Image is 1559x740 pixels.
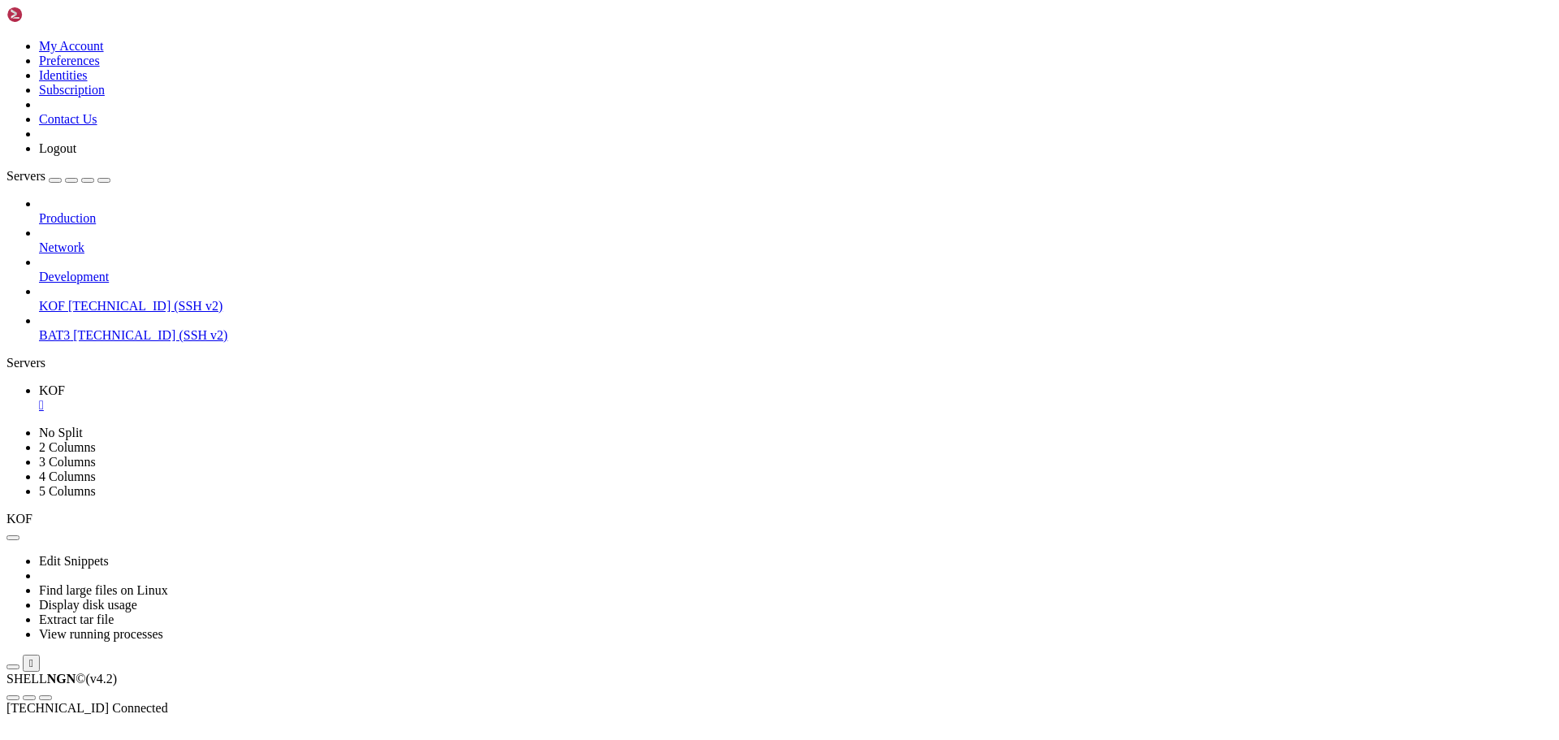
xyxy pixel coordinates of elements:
span: KOF [39,299,65,313]
a: Preferences [39,54,100,67]
a: Network [39,240,1553,255]
a: No Split [39,426,83,439]
a: View running processes [39,627,163,641]
div:  [29,657,33,669]
li: BAT3 [TECHNICAL_ID] (SSH v2) [39,314,1553,343]
a:  [39,398,1553,413]
a: Development [39,270,1553,284]
a: Production [39,211,1553,226]
a: Display disk usage [39,598,137,612]
a: My Account [39,39,104,53]
a: Edit Snippets [39,554,109,568]
a: Servers [6,169,110,183]
li: Network [39,226,1553,255]
a: 4 Columns [39,470,96,483]
a: Find large files on Linux [39,583,168,597]
a: KOF [39,383,1553,413]
a: Logout [39,141,76,155]
a: 2 Columns [39,440,96,454]
span: KOF [39,383,65,397]
a: KOF [TECHNICAL_ID] (SSH v2) [39,299,1553,314]
img: Shellngn [6,6,100,23]
span: KOF [6,512,32,526]
div: Servers [6,356,1553,370]
span: BAT3 [39,328,70,342]
a: BAT3 [TECHNICAL_ID] (SSH v2) [39,328,1553,343]
li: Development [39,255,1553,284]
a: Extract tar file [39,612,114,626]
span: [TECHNICAL_ID] (SSH v2) [68,299,222,313]
span: Network [39,240,84,254]
span: Production [39,211,96,225]
button:  [23,655,40,672]
a: 5 Columns [39,484,96,498]
span: [TECHNICAL_ID] (SSH v2) [73,328,227,342]
a: Identities [39,68,88,82]
li: Production [39,197,1553,226]
li: KOF [TECHNICAL_ID] (SSH v2) [39,284,1553,314]
a: Contact Us [39,112,97,126]
a: 3 Columns [39,455,96,469]
span: Development [39,270,109,283]
a: Subscription [39,83,105,97]
span: Servers [6,169,45,183]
